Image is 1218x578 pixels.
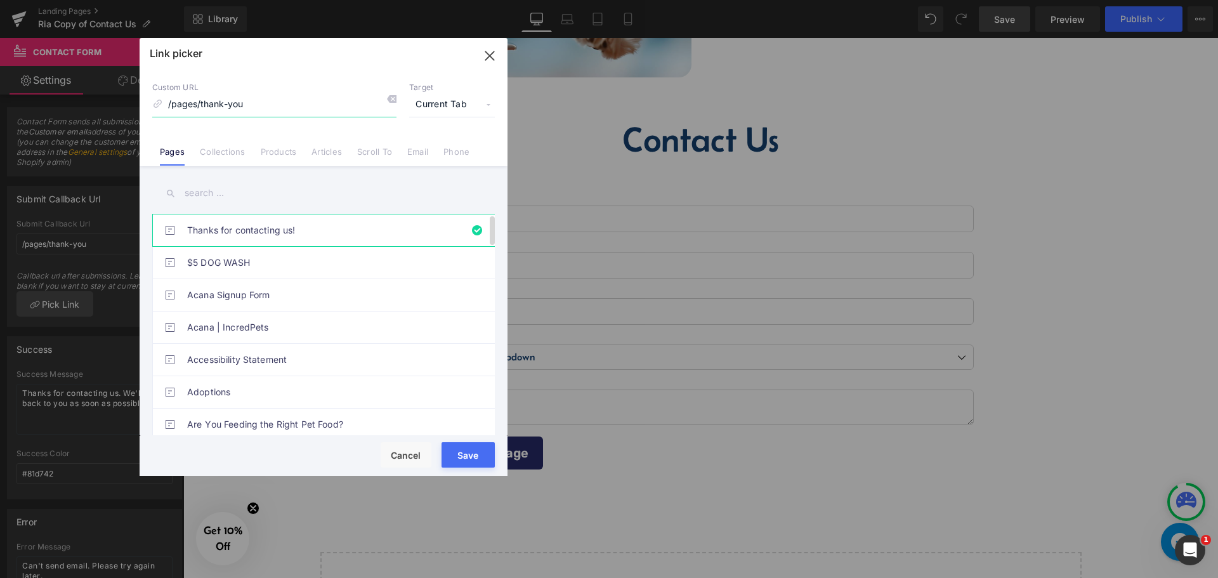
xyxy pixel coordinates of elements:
a: Adoptions [187,376,466,408]
p: Message: [245,341,790,351]
a: Thanks for contacting us! [187,214,466,246]
a: Pages [160,147,185,166]
iframe: Intercom live chat [1175,535,1205,565]
p: Phone: [245,250,790,260]
h2: Contact Us [232,84,803,119]
button: Send Message [245,398,360,431]
p: Email: [245,204,790,214]
p: Target [409,82,495,93]
a: Acana Signup Form [187,279,466,311]
a: Email [407,147,428,166]
p: Subject [245,296,790,306]
button: Cancel [381,442,431,468]
a: Acana | IncredPets [187,312,466,343]
input: https://gempages.net [152,93,396,117]
span: Current Tab [409,93,495,117]
input: search ... [152,179,495,207]
p: Link picker [150,47,202,60]
a: $5 DOG WASH [187,247,466,279]
button: Save [442,442,495,468]
a: Phone [443,147,469,166]
a: Scroll To [357,147,392,166]
a: Products [261,147,297,166]
span: 1 [1201,535,1211,545]
a: Articles [311,147,342,166]
a: Collections [200,147,245,166]
a: Are You Feeding the Right Pet Food? [187,409,466,440]
iframe: Gorgias live chat messenger [971,480,1022,527]
p: Name: [245,157,790,167]
p: Custom URL [152,82,396,93]
a: Accessibility Statement [187,344,466,376]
